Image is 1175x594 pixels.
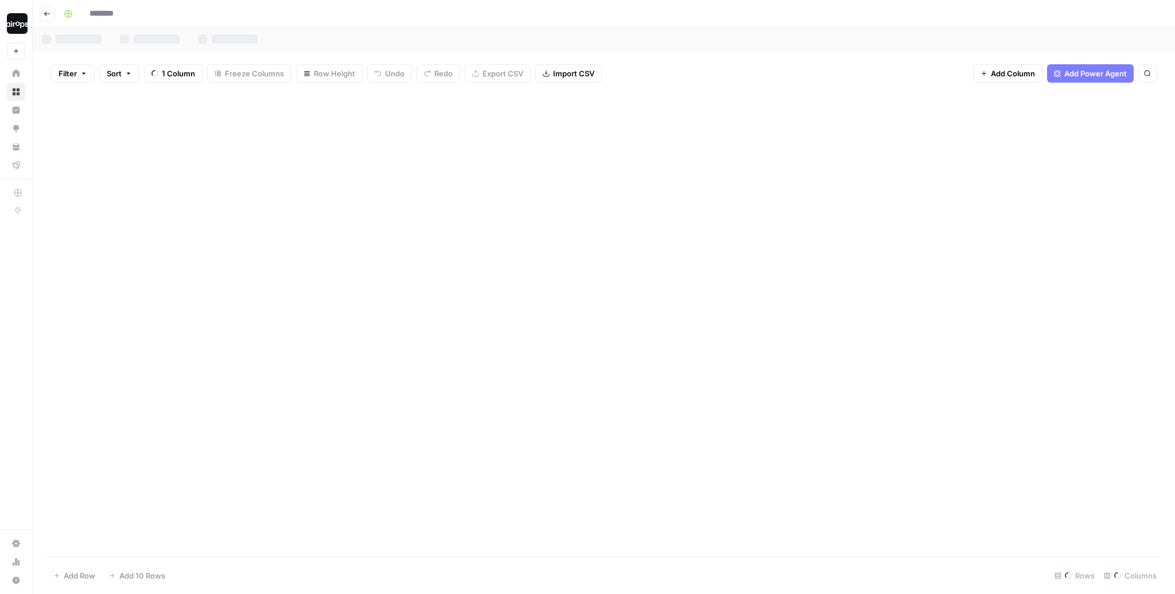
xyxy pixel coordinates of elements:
[434,68,453,79] span: Redo
[7,571,25,589] button: Help + Support
[1047,64,1134,83] button: Add Power Agent
[535,64,602,83] button: Import CSV
[225,68,284,79] span: Freeze Columns
[207,64,291,83] button: Freeze Columns
[7,64,25,83] a: Home
[102,566,172,585] button: Add 10 Rows
[7,9,25,38] button: Workspace: Dille-Sandbox
[99,64,139,83] button: Sort
[7,534,25,553] a: Settings
[1099,566,1161,585] div: Columns
[119,570,165,581] span: Add 10 Rows
[46,566,102,585] button: Add Row
[51,64,95,83] button: Filter
[144,64,203,83] button: 1 Column
[162,68,195,79] span: 1 Column
[7,553,25,571] a: Usage
[296,64,363,83] button: Row Height
[1050,566,1099,585] div: Rows
[314,68,355,79] span: Row Height
[7,156,25,174] a: Flightpath
[7,119,25,138] a: Opportunities
[107,68,122,79] span: Sort
[973,64,1042,83] button: Add Column
[991,68,1035,79] span: Add Column
[64,570,95,581] span: Add Row
[7,83,25,101] a: Browse
[7,101,25,119] a: Insights
[483,68,523,79] span: Export CSV
[1064,68,1127,79] span: Add Power Agent
[59,68,77,79] span: Filter
[465,64,531,83] button: Export CSV
[417,64,460,83] button: Redo
[553,68,594,79] span: Import CSV
[7,13,28,34] img: Dille-Sandbox Logo
[7,138,25,156] a: Your Data
[367,64,412,83] button: Undo
[385,68,404,79] span: Undo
